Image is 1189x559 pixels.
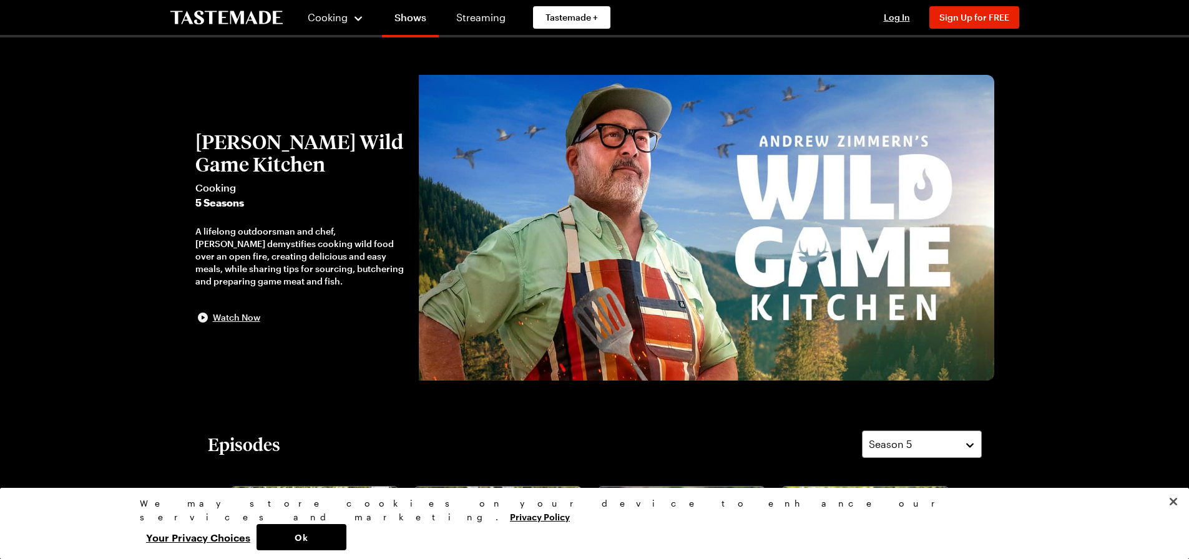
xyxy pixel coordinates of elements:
span: Log In [884,12,910,22]
img: Andrew Zimmern's Wild Game Kitchen [419,75,994,381]
button: Cooking [308,2,365,32]
button: Log In [872,11,922,24]
button: [PERSON_NAME] Wild Game KitchenCooking5 SeasonsA lifelong outdoorsman and chef, [PERSON_NAME] dem... [195,130,406,325]
span: Watch Now [213,311,260,324]
div: We may store cookies on your device to enhance our services and marketing. [140,497,1039,524]
h2: [PERSON_NAME] Wild Game Kitchen [195,130,406,175]
span: Sign Up for FREE [939,12,1009,22]
h2: Episodes [208,433,280,455]
button: Close [1160,488,1187,515]
a: More information about your privacy, opens in a new tab [510,510,570,522]
span: Tastemade + [546,11,598,24]
div: Privacy [140,497,1039,550]
span: Season 5 [869,437,912,452]
a: To Tastemade Home Page [170,11,283,25]
a: Shows [382,2,439,37]
div: A lifelong outdoorsman and chef, [PERSON_NAME] demystifies cooking wild food over an open fire, c... [195,225,406,288]
button: Your Privacy Choices [140,524,257,550]
span: 5 Seasons [195,195,406,210]
span: Cooking [308,11,348,23]
span: Cooking [195,180,406,195]
button: Season 5 [862,430,982,458]
button: Sign Up for FREE [929,6,1019,29]
a: Tastemade + [533,6,610,29]
button: Ok [257,524,346,550]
